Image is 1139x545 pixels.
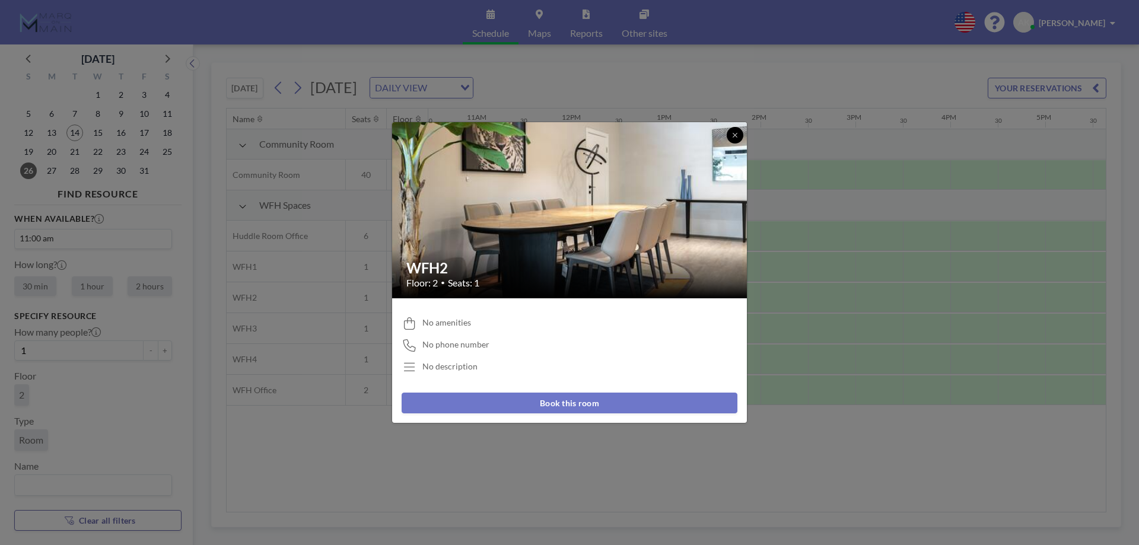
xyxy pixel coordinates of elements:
[422,317,471,328] span: No amenities
[422,361,478,372] div: No description
[422,339,489,350] span: No phone number
[441,278,445,287] span: •
[406,259,734,277] h2: WFH2
[402,393,737,413] button: Book this room
[406,277,438,289] span: Floor: 2
[392,91,748,329] img: 537.jpg
[448,277,479,289] span: Seats: 1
